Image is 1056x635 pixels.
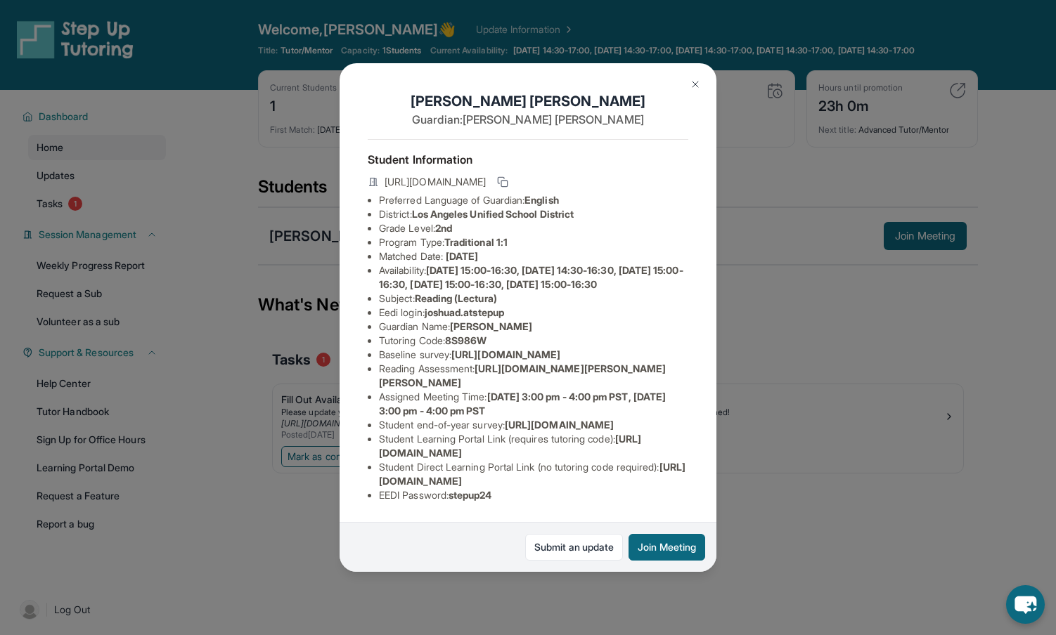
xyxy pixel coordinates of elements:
[435,222,452,234] span: 2nd
[379,221,688,235] li: Grade Level:
[379,348,688,362] li: Baseline survey :
[445,334,487,346] span: 8S986W
[379,362,688,390] li: Reading Assessment :
[379,362,667,388] span: [URL][DOMAIN_NAME][PERSON_NAME][PERSON_NAME]
[494,174,511,190] button: Copy link
[379,193,688,207] li: Preferred Language of Guardian:
[446,250,478,262] span: [DATE]
[379,390,688,418] li: Assigned Meeting Time :
[629,534,705,561] button: Join Meeting
[415,292,497,304] span: Reading (Lectura)
[525,534,623,561] a: Submit an update
[368,91,688,111] h1: [PERSON_NAME] [PERSON_NAME]
[379,418,688,432] li: Student end-of-year survey :
[690,79,701,90] img: Close Icon
[379,235,688,249] li: Program Type:
[444,236,508,248] span: Traditional 1:1
[379,460,688,488] li: Student Direct Learning Portal Link (no tutoring code required) :
[412,208,574,220] span: Los Angeles Unified School District
[379,334,688,348] li: Tutoring Code :
[505,419,614,431] span: [URL][DOMAIN_NAME]
[524,194,559,206] span: English
[379,306,688,320] li: Eedi login :
[379,432,688,460] li: Student Learning Portal Link (requires tutoring code) :
[425,306,504,318] span: joshuad.atstepup
[1006,585,1045,624] button: chat-button
[379,320,688,334] li: Guardian Name :
[451,348,560,360] span: [URL][DOMAIN_NAME]
[379,292,688,306] li: Subject :
[379,207,688,221] li: District:
[379,249,688,263] li: Matched Date:
[379,391,666,417] span: [DATE] 3:00 pm - 4:00 pm PST, [DATE] 3:00 pm - 4:00 pm PST
[450,320,532,332] span: [PERSON_NAME]
[379,264,683,290] span: [DATE] 15:00-16:30, [DATE] 14:30-16:30, [DATE] 15:00-16:30, [DATE] 15:00-16:30, [DATE] 15:00-16:30
[368,151,688,168] h4: Student Information
[385,175,486,189] span: [URL][DOMAIN_NAME]
[379,263,688,292] li: Availability:
[449,489,492,501] span: stepup24
[368,111,688,128] p: Guardian: [PERSON_NAME] [PERSON_NAME]
[379,488,688,502] li: EEDI Password :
